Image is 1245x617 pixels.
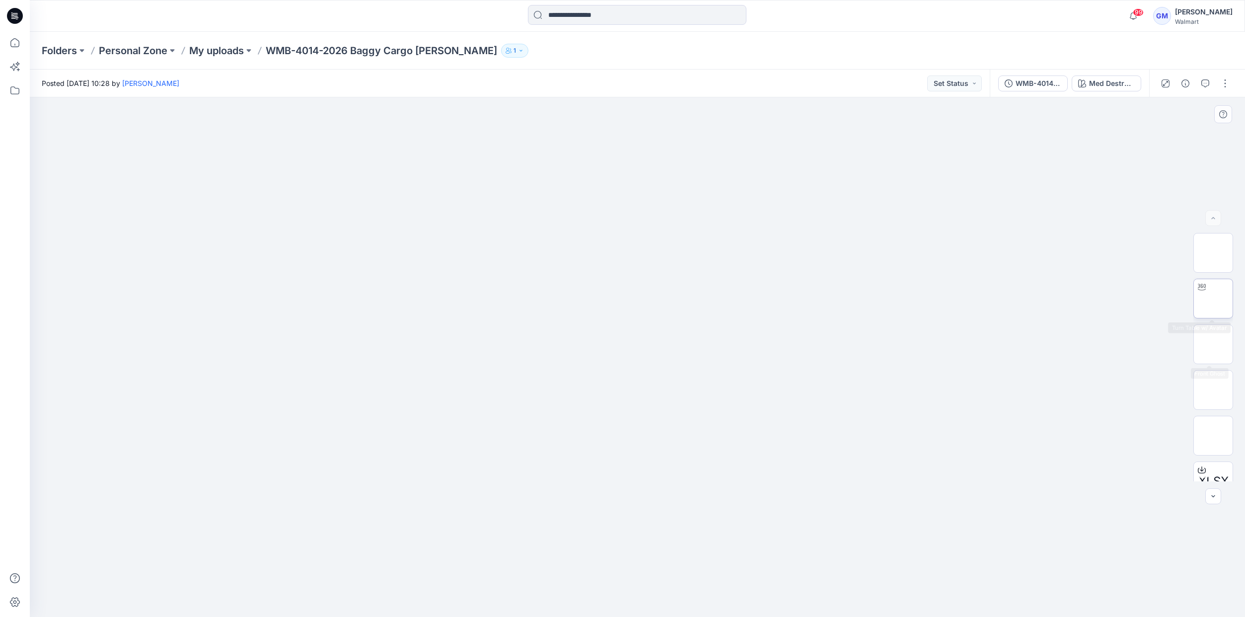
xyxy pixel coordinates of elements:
a: Folders [42,44,77,58]
div: Walmart [1175,18,1233,25]
button: Details [1177,76,1193,91]
span: XLSX [1198,472,1229,490]
div: [PERSON_NAME] [1175,6,1233,18]
p: 1 [513,45,516,56]
button: 1 [501,44,528,58]
a: Personal Zone [99,44,167,58]
a: My uploads [189,44,244,58]
div: Med Destroy Wash [1089,78,1135,89]
button: WMB-4014-2026 Baggy Cargo Jean_Full Colorway [998,76,1068,91]
div: GM [1153,7,1171,25]
span: Posted [DATE] 10:28 by [42,78,179,88]
button: Med Destroy Wash [1072,76,1141,91]
a: [PERSON_NAME] [122,79,179,87]
div: WMB-4014-2026 Baggy Cargo Jean_Full Colorway [1016,78,1061,89]
span: 99 [1133,8,1144,16]
p: WMB-4014-2026 Baggy Cargo [PERSON_NAME] [266,44,497,58]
